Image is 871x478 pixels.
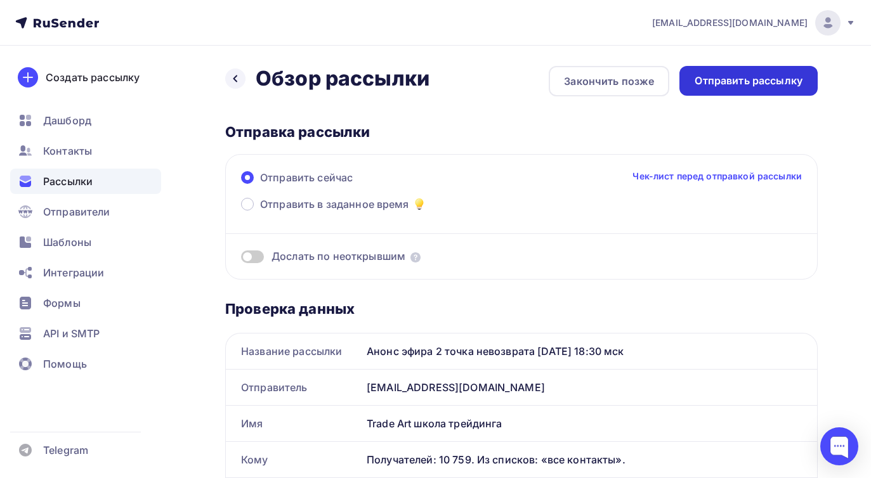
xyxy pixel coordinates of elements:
span: Контакты [43,143,92,158]
div: Trade Art школа трейдинга [362,406,817,441]
span: Отправить сейчас [260,170,353,185]
a: Формы [10,290,161,316]
div: Отправка рассылки [225,123,818,141]
a: Чек-лист перед отправкой рассылки [632,170,802,183]
span: Отправители [43,204,110,219]
span: Интеграции [43,265,104,280]
span: API и SMTP [43,326,100,341]
a: Дашборд [10,108,161,133]
span: [EMAIL_ADDRESS][DOMAIN_NAME] [652,16,808,29]
a: Контакты [10,138,161,164]
p: Привет, {{name}}! Это [PERSON_NAME]. [32,224,324,237]
span: Отправить в заданное время [260,197,409,212]
div: Имя [226,406,362,441]
span: Дашборд [43,113,91,128]
div: Закончить позже [564,74,654,89]
div: Анонс эфира 2 точка невозврата [DATE] 18:30 мск [362,333,817,369]
span: Формы [43,295,81,311]
p: 👉 Я не обещаю чудес. Я учу зарабатывать системно: пусть это будет 2–3% в месяц, но на больших кап... [32,311,324,373]
div: Получателей: 10 759. Из списков: «все контакты». [367,452,802,467]
h2: Обзор рассылки [256,66,429,91]
span: Рассылки [43,174,93,189]
a: Отправители [10,199,161,224]
div: Кому [226,442,362,477]
div: Создать рассылку [46,70,140,85]
span: Telegram [43,442,88,458]
div: Отправитель [226,370,362,405]
p: Все привыкли слышать красивые обещания: «30% в месяц», «быстрые деньги», «идеальные сигналы». [32,236,324,274]
span: Шаблоны [43,235,91,250]
div: Проверка данных [225,300,818,318]
span: Дослать по неоткрывшим [272,249,405,264]
p: Но реальность в трейдинге совсем другая. [32,286,324,299]
span: Помощь [43,356,87,371]
div: Название рассылки [226,333,362,369]
div: [EMAIL_ADDRESS][DOMAIN_NAME] [362,370,817,405]
a: Рассылки [10,169,161,194]
a: [EMAIL_ADDRESS][DOMAIN_NAME] [652,10,856,36]
div: Отправить рассылку [695,74,802,88]
a: Шаблоны [10,229,161,255]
